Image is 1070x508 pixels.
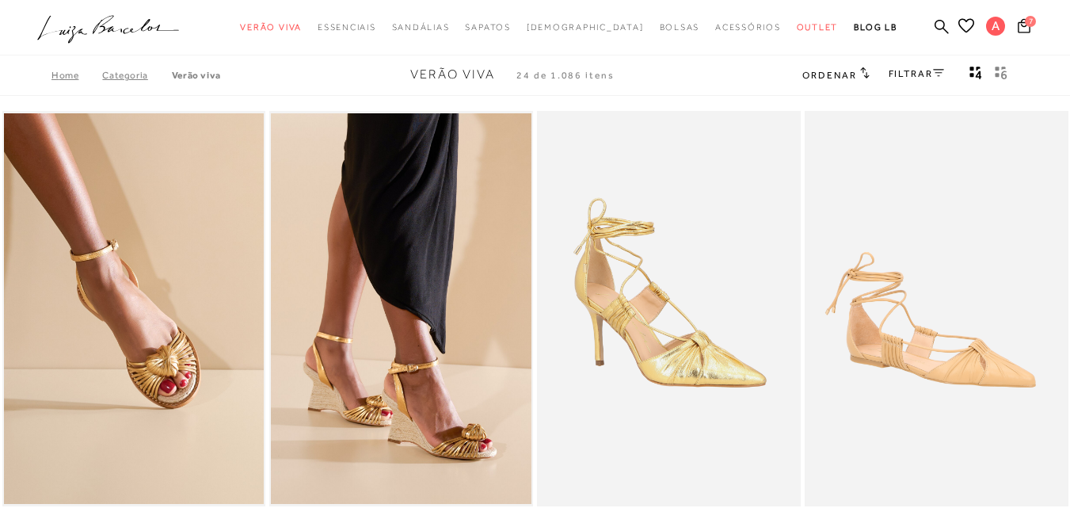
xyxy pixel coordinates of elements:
a: Home [51,70,102,81]
span: A [986,17,1005,36]
a: noSubCategoriesText [318,13,376,42]
span: 7 [1025,16,1036,27]
a: RASTEIRA OURO COM SOLADO EM JUTÁ RASTEIRA OURO COM SOLADO EM JUTÁ [4,113,265,504]
span: Verão Viva [410,67,495,82]
button: A [979,16,1013,40]
a: noSubCategoriesText [715,13,781,42]
span: Sandálias [392,22,450,32]
a: noSubCategoriesText [240,13,302,42]
img: SAPATILHA EM COURO BEGE AREIA COM AMARRAÇÃO [806,113,1067,504]
button: Mostrar 4 produtos por linha [965,65,987,86]
a: noSubCategoriesText [660,13,700,42]
button: 7 [1013,17,1035,39]
a: Verão Viva [172,70,221,81]
img: RASTEIRA OURO COM SOLADO EM JUTÁ [4,113,265,504]
a: noSubCategoriesText [465,13,510,42]
span: Sapatos [465,22,510,32]
a: SCARPIN SALTO ALTO EM METALIZADO OURO COM AMARRAÇÃO SCARPIN SALTO ALTO EM METALIZADO OURO COM AMA... [539,113,799,504]
span: Ordenar [802,70,856,81]
span: Bolsas [660,22,700,32]
a: SAPATILHA EM COURO BEGE AREIA COM AMARRAÇÃO SAPATILHA EM COURO BEGE AREIA COM AMARRAÇÃO [806,113,1067,504]
span: Outlet [797,22,839,32]
a: noSubCategoriesText [392,13,450,42]
a: FILTRAR [889,68,944,79]
span: Acessórios [715,22,781,32]
a: SANDÁLIA ANABELA OURO COM SALTO ALTO EM JUTA SANDÁLIA ANABELA OURO COM SALTO ALTO EM JUTA [271,113,531,504]
img: SANDÁLIA ANABELA OURO COM SALTO ALTO EM JUTA [271,113,531,504]
a: noSubCategoriesText [797,13,839,42]
span: 24 de 1.086 itens [516,70,615,81]
button: gridText6Desc [990,65,1012,86]
a: BLOG LB [854,13,897,42]
span: [DEMOGRAPHIC_DATA] [527,22,644,32]
a: noSubCategoriesText [527,13,644,42]
a: Categoria [102,70,171,81]
span: Essenciais [318,22,376,32]
span: BLOG LB [854,22,897,32]
img: SCARPIN SALTO ALTO EM METALIZADO OURO COM AMARRAÇÃO [539,113,799,504]
span: Verão Viva [240,22,302,32]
